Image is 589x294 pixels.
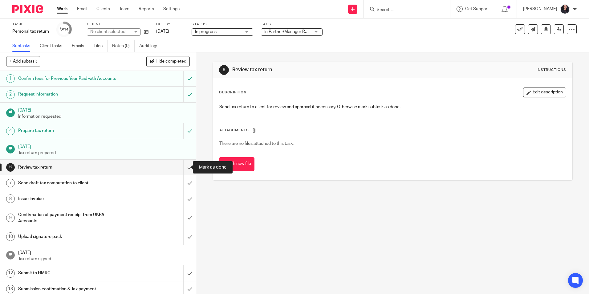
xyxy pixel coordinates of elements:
span: Attachments [219,129,249,132]
h1: Issue invoice [18,194,124,203]
div: 6 [219,65,229,75]
a: Reports [139,6,154,12]
a: Clients [96,6,110,12]
span: [DATE] [156,29,169,34]
h1: Review tax return [232,67,406,73]
p: Tax return signed [18,256,190,262]
div: 6 [6,163,15,172]
label: Client [87,22,148,27]
div: 2 [6,90,15,99]
h1: [DATE] [18,142,190,150]
h1: Prepare tax return [18,126,124,135]
div: No client selected [90,29,130,35]
img: MicrosoftTeams-image.jfif [560,4,570,14]
span: Get Support [465,7,489,11]
a: Subtasks [12,40,35,52]
button: + Add subtask [6,56,40,67]
button: Edit description [523,88,566,97]
div: 13 [6,285,15,293]
p: Description [219,90,246,95]
div: 7 [6,179,15,187]
label: Due by [156,22,184,27]
p: Tax return prepared [18,150,190,156]
div: 4 [6,127,15,135]
label: Status [192,22,253,27]
h1: Confirmation of payment receipt from UKPA Accounts [18,210,124,226]
h1: [DATE] [18,248,190,256]
a: Audit logs [139,40,163,52]
input: Search [376,7,432,13]
div: 8 [6,194,15,203]
span: Hide completed [156,59,186,64]
span: There are no files attached to this task. [219,141,294,146]
a: Files [94,40,108,52]
span: In Partner/Manager Review [264,30,316,34]
a: Settings [163,6,180,12]
a: Team [119,6,129,12]
a: Work [57,6,68,12]
button: Hide completed [146,56,190,67]
label: Task [12,22,49,27]
div: 12 [6,269,15,278]
h1: Send draft tax computation to client [18,178,124,188]
div: Instructions [537,67,566,72]
h1: Review tax return [18,163,124,172]
div: 9 [6,214,15,222]
h1: [DATE] [18,106,190,113]
p: Send tax return to client for review and approval if necessary. Otherwise mark subtask as done. [219,104,566,110]
p: Information requested [18,113,190,120]
a: Emails [72,40,89,52]
div: Personal tax return [12,28,49,35]
a: Notes (0) [112,40,135,52]
label: Tags [261,22,323,27]
div: 1 [6,74,15,83]
span: In progress [195,30,217,34]
h1: Submit to HMRC [18,268,124,278]
h1: Submission confirmation & Tax payment [18,284,124,294]
h1: Request information [18,90,124,99]
div: 10 [6,232,15,241]
div: 5 [60,26,68,33]
a: Email [77,6,87,12]
img: Pixie [12,5,43,13]
h1: Upload signature pack [18,232,124,241]
h1: Confirm fees for Previous Year Paid with Accounts [18,74,124,83]
small: /14 [63,28,68,31]
button: Attach new file [219,157,254,171]
p: [PERSON_NAME] [523,6,557,12]
a: Client tasks [40,40,67,52]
